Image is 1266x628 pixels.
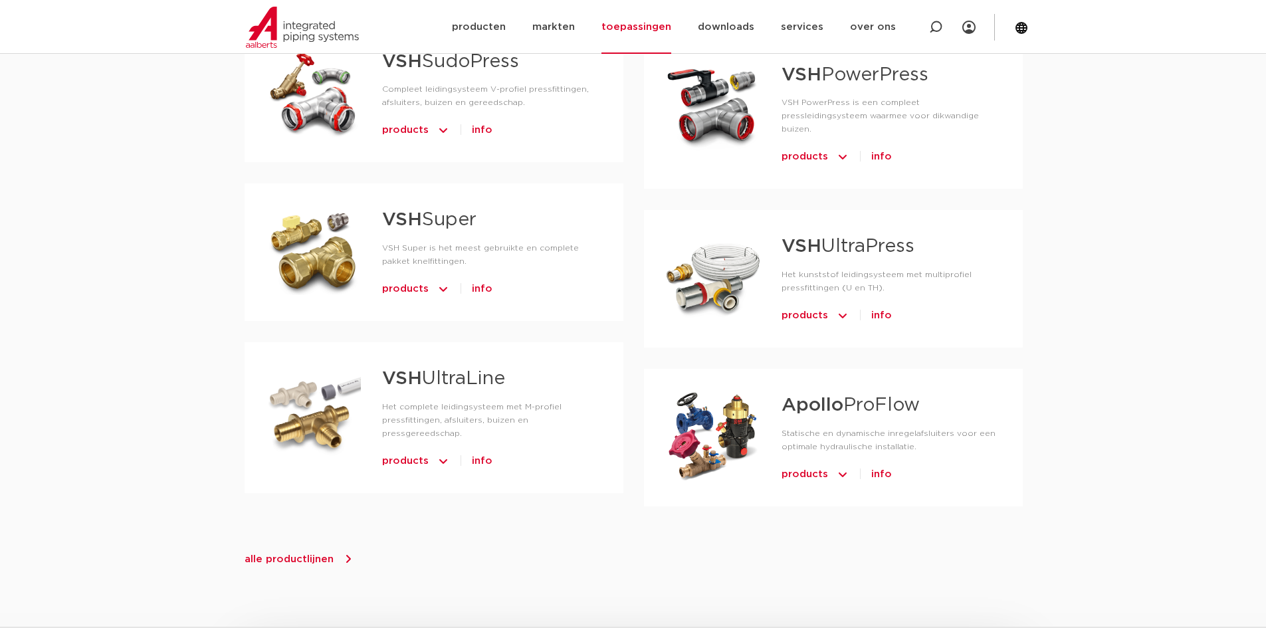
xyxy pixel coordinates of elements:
[382,451,429,472] span: products
[782,396,843,415] strong: Apollo
[472,451,492,472] a: info
[382,241,602,268] p: VSH Super is het meest gebruikte en complete pakket knelfittingen.
[382,369,422,388] strong: VSH
[782,96,1002,136] p: VSH PowerPress is een compleet pressleidingsysteem waarmee voor dikwandige buizen.
[382,82,602,109] p: Compleet leidingsysteem V-profiel pressfittingen, afsluiters, buizen en gereedschap.
[472,278,492,300] a: info
[782,66,821,84] strong: VSH
[782,427,1002,453] p: Statische en dynamische inregelafsluiters voor een optimale hydraulische installatie.
[782,66,928,84] a: VSHPowerPress
[382,278,429,300] span: products
[382,400,602,440] p: Het complete leidingsysteem met M-profiel pressfittingen, afsluiters, buizen en pressgereedschap.
[382,52,519,71] a: VSHSudoPress
[382,211,422,229] strong: VSH
[437,278,450,300] img: icon-chevron-up-1.svg
[382,52,422,71] strong: VSH
[836,305,849,326] img: icon-chevron-up-1.svg
[836,146,849,167] img: icon-chevron-up-1.svg
[782,464,828,485] span: products
[836,464,849,485] img: icon-chevron-up-1.svg
[382,120,429,141] span: products
[782,146,828,167] span: products
[782,305,828,326] span: products
[871,146,892,167] a: info
[472,120,492,141] a: info
[782,396,920,415] a: ApolloProFlow
[782,268,1002,294] p: Het kunststof leidingsysteem met multiprofiel pressfittingen (U en TH).
[782,237,914,256] a: VSHUltraPress
[782,237,821,256] strong: VSH
[245,554,334,564] span: alle productlijnen
[437,451,450,472] img: icon-chevron-up-1.svg
[871,464,892,485] a: info
[245,552,355,566] a: alle productlijnen
[382,211,476,229] a: VSHSuper
[437,120,450,141] img: icon-chevron-up-1.svg
[382,369,505,388] a: VSHUltraLine
[871,305,892,326] a: info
